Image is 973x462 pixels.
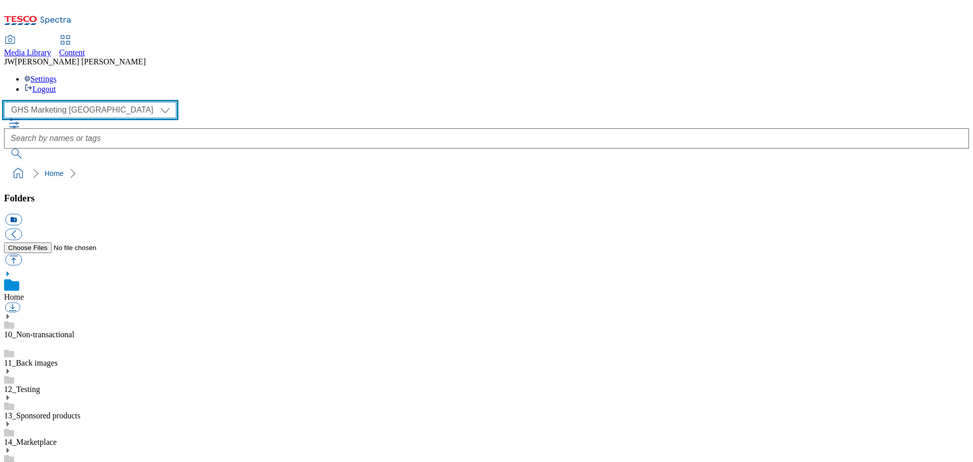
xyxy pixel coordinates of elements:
a: Media Library [4,36,51,57]
span: Content [59,48,85,57]
a: 13_Sponsored products [4,411,81,420]
input: Search by names or tags [4,128,969,149]
a: 11_Back images [4,359,58,367]
a: 12_Testing [4,385,40,394]
a: 14_Marketplace [4,438,57,446]
span: JW [4,57,15,66]
a: Home [4,293,24,301]
a: Home [45,169,63,177]
a: 10_Non-transactional [4,330,74,339]
a: Settings [24,75,57,83]
a: Content [59,36,85,57]
span: [PERSON_NAME] [PERSON_NAME] [15,57,145,66]
nav: breadcrumb [4,164,969,183]
a: home [10,165,26,182]
span: Media Library [4,48,51,57]
h3: Folders [4,193,969,204]
a: Logout [24,85,56,93]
